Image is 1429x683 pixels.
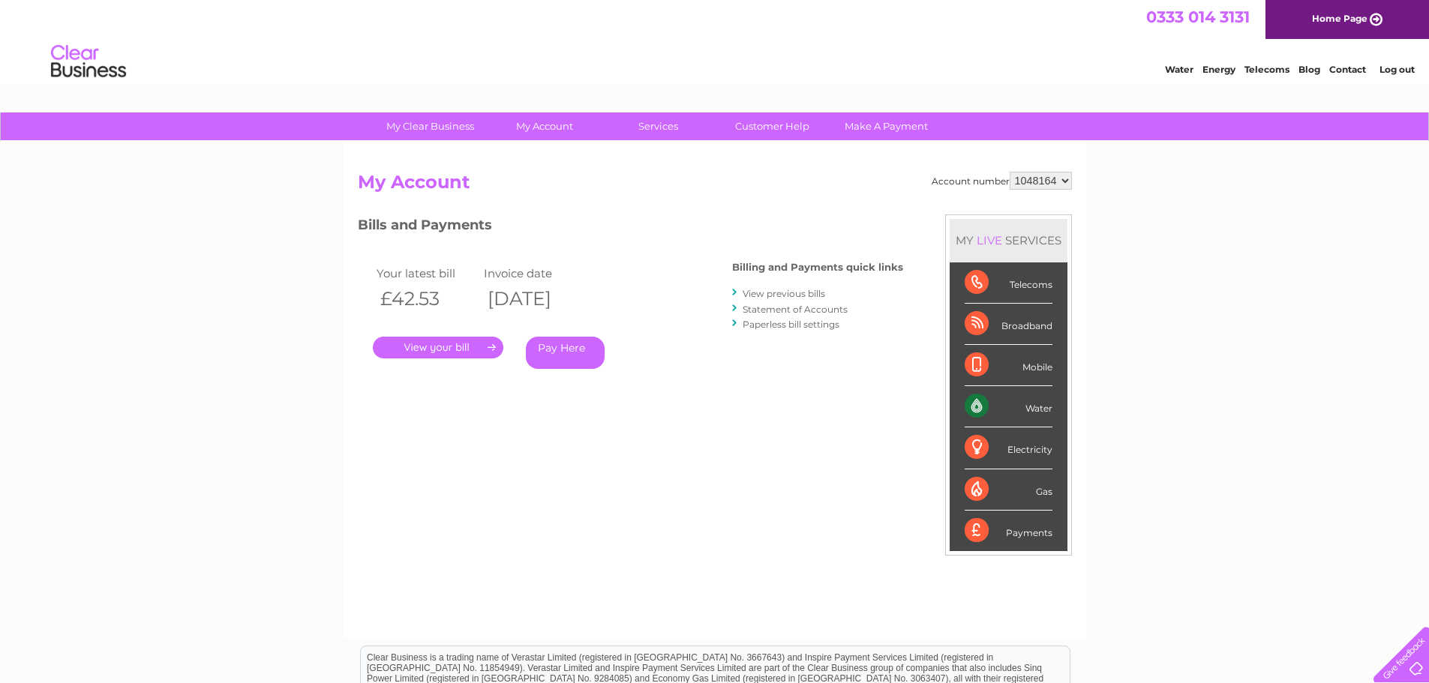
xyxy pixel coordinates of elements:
[965,511,1052,551] div: Payments
[824,112,948,140] a: Make A Payment
[373,337,503,358] a: .
[358,172,1072,200] h2: My Account
[1146,7,1250,26] a: 0333 014 3131
[596,112,720,140] a: Services
[732,262,903,273] h4: Billing and Payments quick links
[1298,64,1320,75] a: Blog
[743,304,848,315] a: Statement of Accounts
[482,112,606,140] a: My Account
[965,345,1052,386] div: Mobile
[965,304,1052,345] div: Broadband
[965,427,1052,469] div: Electricity
[965,262,1052,304] div: Telecoms
[1329,64,1366,75] a: Contact
[965,386,1052,427] div: Water
[373,263,481,283] td: Your latest bill
[1379,64,1415,75] a: Log out
[710,112,834,140] a: Customer Help
[965,469,1052,511] div: Gas
[932,172,1072,190] div: Account number
[526,337,605,369] a: Pay Here
[974,233,1005,247] div: LIVE
[480,283,588,314] th: [DATE]
[368,112,492,140] a: My Clear Business
[1202,64,1235,75] a: Energy
[743,288,825,299] a: View previous bills
[480,263,588,283] td: Invoice date
[361,8,1070,73] div: Clear Business is a trading name of Verastar Limited (registered in [GEOGRAPHIC_DATA] No. 3667643...
[1244,64,1289,75] a: Telecoms
[743,319,839,330] a: Paperless bill settings
[50,39,127,85] img: logo.png
[373,283,481,314] th: £42.53
[358,214,903,241] h3: Bills and Payments
[950,219,1067,262] div: MY SERVICES
[1165,64,1193,75] a: Water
